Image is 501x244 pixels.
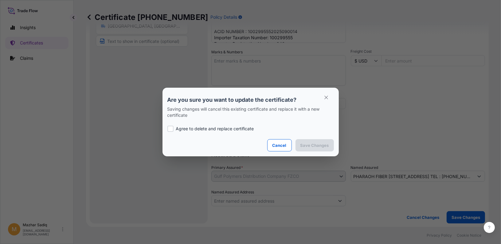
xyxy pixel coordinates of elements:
p: Agree to delete and replace certificate [176,126,254,132]
p: Are you sure you want to update the certificate? [167,96,334,104]
p: Cancel [272,142,287,148]
p: Saving changes will cancel this existing certificate and replace it with a new certificate [167,106,334,118]
button: Cancel [267,139,292,151]
button: Save Changes [296,139,334,151]
p: Save Changes [300,142,329,148]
